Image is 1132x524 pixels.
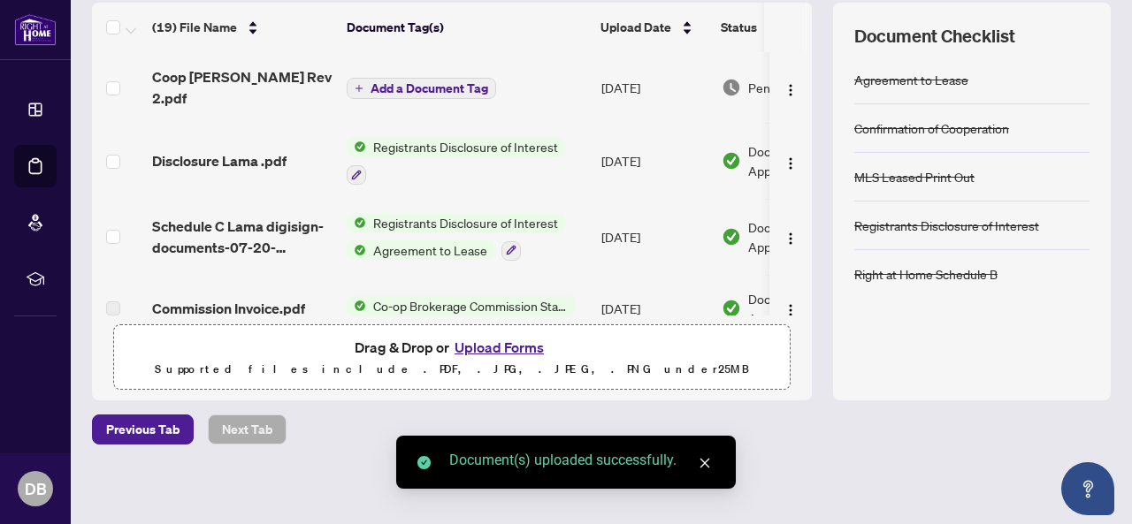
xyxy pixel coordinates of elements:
td: [DATE] [594,52,715,123]
img: Document Status [722,227,741,247]
img: Logo [784,156,798,171]
span: Document Approved [748,141,858,180]
td: [DATE] [594,123,715,199]
button: Open asap [1061,462,1114,515]
div: Document(s) uploaded successfully. [449,450,715,471]
th: Status [714,3,864,52]
th: Upload Date [593,3,714,52]
button: Previous Tab [92,414,194,444]
div: Right at Home Schedule B [854,264,998,284]
span: plus [355,84,363,93]
span: Document Checklist [854,24,1015,49]
img: logo [14,13,57,46]
img: Document Status [722,299,741,318]
span: Co-op Brokerage Commission Statement [366,296,576,315]
span: Coop [PERSON_NAME] Rev 2.pdf [152,66,333,109]
img: Logo [784,232,798,246]
div: Confirmation of Cooperation [854,118,1009,138]
img: Logo [784,83,798,97]
button: Status IconRegistrants Disclosure of InterestStatus IconAgreement to Lease [347,213,565,261]
span: Add a Document Tag [371,82,488,95]
button: Logo [776,73,805,102]
img: Logo [784,303,798,317]
span: DB [25,476,47,501]
button: Logo [776,147,805,175]
button: Logo [776,294,805,323]
span: Status [721,18,757,37]
button: Add a Document Tag [347,77,496,100]
span: Previous Tab [106,415,180,444]
span: check-circle [417,456,431,469]
span: Disclosure Lama .pdf [152,150,287,171]
a: Close [695,453,715,473]
div: Agreement to Lease [854,70,968,89]
img: Document Status [722,78,741,97]
button: Add a Document Tag [347,78,496,99]
td: [DATE] [594,275,715,342]
th: (19) File Name [145,3,340,52]
th: Document Tag(s) [340,3,593,52]
button: Logo [776,223,805,251]
span: (19) File Name [152,18,237,37]
button: Upload Forms [449,336,549,359]
span: Agreement to Lease [366,240,494,260]
img: Document Status [722,151,741,171]
span: Commission Invoice.pdf [152,298,305,319]
span: Document Approved [748,289,858,328]
img: Status Icon [347,137,366,156]
p: Supported files include .PDF, .JPG, .JPEG, .PNG under 25 MB [125,359,779,380]
img: Status Icon [347,296,366,315]
span: Registrants Disclosure of Interest [366,137,565,156]
span: Drag & Drop orUpload FormsSupported files include .PDF, .JPG, .JPEG, .PNG under25MB [114,325,790,391]
span: Schedule C Lama digisign-documents-07-20-2025.pdf [152,216,333,258]
span: Drag & Drop or [355,336,549,359]
div: MLS Leased Print Out [854,167,975,186]
button: Next Tab [208,414,287,444]
button: Status IconCo-op Brokerage Commission Statement [347,296,576,315]
img: Status Icon [347,213,366,232]
span: Upload Date [600,18,671,37]
div: Registrants Disclosure of Interest [854,216,1039,235]
span: Registrants Disclosure of Interest [366,213,565,232]
span: Document Approved [748,217,858,256]
button: Status IconRegistrants Disclosure of Interest [347,137,565,185]
span: Pending Review [748,78,837,97]
td: [DATE] [594,199,715,275]
span: close [699,457,711,469]
img: Status Icon [347,240,366,260]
